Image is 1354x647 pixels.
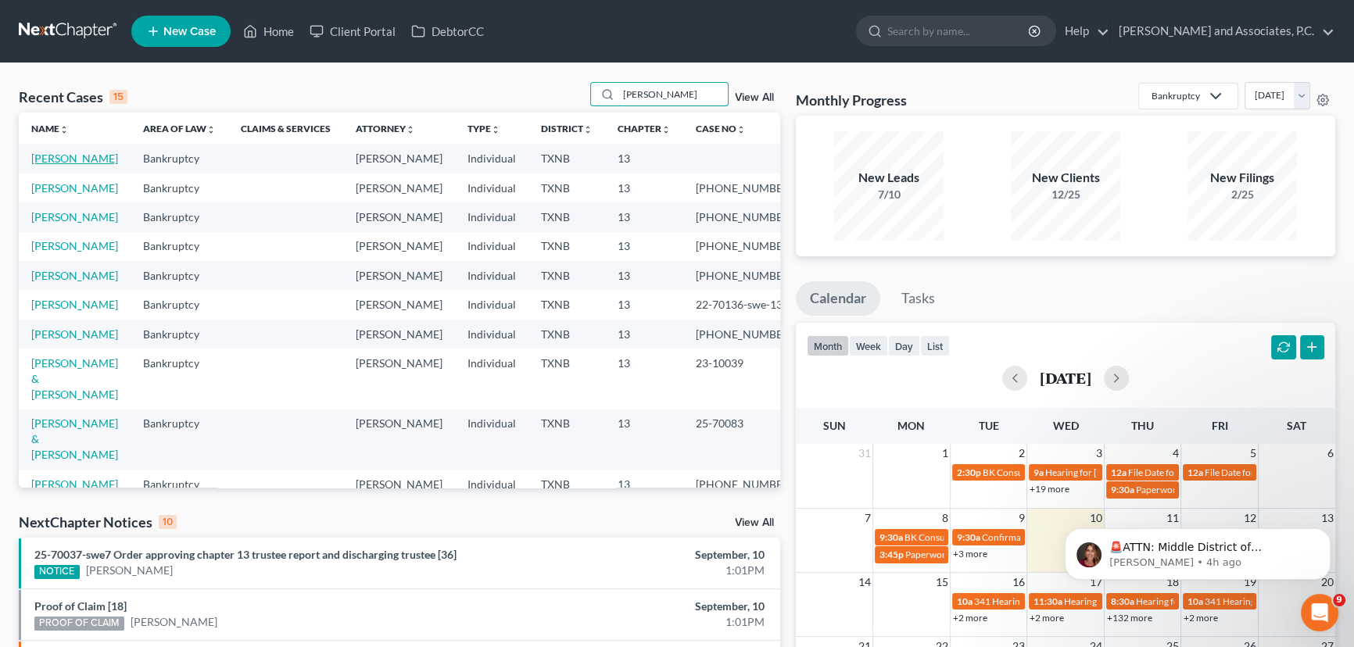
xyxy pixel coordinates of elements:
[131,409,228,470] td: Bankruptcy
[343,409,455,470] td: [PERSON_NAME]
[59,125,69,134] i: unfold_more
[1040,370,1091,386] h2: [DATE]
[953,548,987,559] a: +3 more
[455,261,528,290] td: Individual
[887,281,949,316] a: Tasks
[343,470,455,530] td: [PERSON_NAME]
[605,173,683,202] td: 13
[541,123,593,134] a: Districtunfold_more
[34,565,80,579] div: NOTICE
[131,144,228,173] td: Bankruptcy
[683,470,805,530] td: [PHONE_NUMBER]
[528,232,605,261] td: TXNB
[978,419,998,432] span: Tue
[982,531,1242,543] span: Confirmation hearing for [PERSON_NAME] & [PERSON_NAME]
[343,173,455,202] td: [PERSON_NAME]
[131,470,228,530] td: Bankruptcy
[1326,444,1335,463] span: 6
[528,144,605,173] td: TXNB
[163,26,216,38] span: New Case
[905,549,1143,560] span: Paperwork appt for [PERSON_NAME] & [PERSON_NAME]
[683,409,805,470] td: 25-70083
[532,563,765,578] div: 1:01PM
[683,173,805,202] td: [PHONE_NUMBER]
[1205,466,1330,478] span: File Date for [PERSON_NAME]
[1030,612,1064,624] a: +2 more
[736,125,746,134] i: unfold_more
[983,466,1201,478] span: BK Consult for [PERSON_NAME] & [PERSON_NAME]
[1333,594,1345,606] span: 9
[897,419,925,432] span: Mon
[683,202,805,231] td: [PHONE_NUMBER]
[1187,169,1297,187] div: New Filings
[940,509,950,527] span: 8
[683,290,805,319] td: 22-70136-swe-13
[19,88,127,106] div: Recent Cases
[1301,594,1338,631] iframe: Intercom live chat
[683,232,805,261] td: [PHONE_NUMBER]
[1248,444,1258,463] span: 5
[1111,17,1334,45] a: [PERSON_NAME] and Associates, P.C.
[31,152,118,165] a: [PERSON_NAME]
[343,349,455,409] td: [PERSON_NAME]
[131,290,228,319] td: Bankruptcy
[605,290,683,319] td: 13
[1033,595,1062,607] span: 11:30a
[1041,495,1354,605] iframe: Intercom notifications message
[605,261,683,290] td: 13
[455,470,528,530] td: Individual
[940,444,950,463] span: 1
[834,187,944,202] div: 7/10
[455,320,528,349] td: Individual
[1011,169,1120,187] div: New Clients
[528,470,605,530] td: TXNB
[1136,484,1291,495] span: Paperwork appt for [PERSON_NAME]
[1045,466,1167,478] span: Hearing for [PERSON_NAME]
[957,595,973,607] span: 10a
[1011,573,1026,592] span: 16
[343,320,455,349] td: [PERSON_NAME]
[491,125,500,134] i: unfold_more
[86,563,173,578] a: [PERSON_NAME]
[879,531,903,543] span: 9:30a
[143,123,216,134] a: Area of Lawunfold_more
[696,123,746,134] a: Case Nounfold_more
[957,466,981,478] span: 2:30p
[235,17,302,45] a: Home
[857,444,872,463] span: 31
[1107,612,1152,624] a: +132 more
[528,409,605,470] td: TXNB
[1184,612,1218,624] a: +2 more
[1094,444,1104,463] span: 3
[887,16,1030,45] input: Search by name...
[31,298,118,311] a: [PERSON_NAME]
[131,349,228,409] td: Bankruptcy
[834,169,944,187] div: New Leads
[1033,466,1044,478] span: 9a
[888,335,920,356] button: day
[683,261,805,290] td: [PHONE_NUMBER]
[528,290,605,319] td: TXNB
[206,125,216,134] i: unfold_more
[605,470,683,530] td: 13
[131,320,228,349] td: Bankruptcy
[19,513,177,531] div: NextChapter Notices
[528,261,605,290] td: TXNB
[31,123,69,134] a: Nameunfold_more
[131,202,228,231] td: Bankruptcy
[343,232,455,261] td: [PERSON_NAME]
[34,617,124,631] div: PROOF OF CLAIM
[863,509,872,527] span: 7
[904,531,1040,543] span: BK Consult for [PERSON_NAME]
[343,290,455,319] td: [PERSON_NAME]
[1111,484,1134,495] span: 9:30a
[605,349,683,409] td: 13
[467,123,500,134] a: Typeunfold_more
[528,320,605,349] td: TXNB
[583,125,593,134] i: unfold_more
[455,409,528,470] td: Individual
[796,91,907,109] h3: Monthly Progress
